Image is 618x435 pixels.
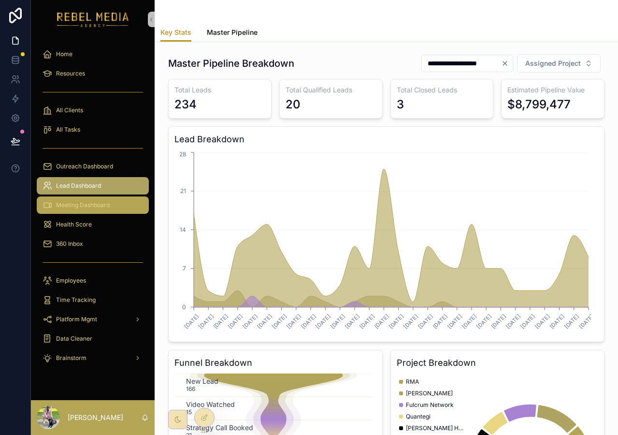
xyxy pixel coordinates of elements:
h3: Lead Breakdown [174,133,598,146]
text: [DATE] [460,313,478,330]
text: [DATE] [548,313,566,330]
a: Home [37,45,149,63]
div: scrollable content [31,39,155,379]
a: Employees [37,272,149,289]
h1: Master Pipeline Breakdown [168,57,294,70]
div: 20 [286,97,301,112]
tspan: 0 [182,303,186,311]
div: chart [174,150,598,336]
span: 360 Inbox [56,240,83,248]
text: [DATE] [358,313,375,330]
a: Outreach Dashboard [37,158,149,175]
div: 234 [174,97,197,112]
div: 3 [397,97,404,112]
text: [DATE] [256,313,273,330]
span: Key Stats [160,28,191,37]
span: Lead Dashboard [56,182,101,190]
span: All Tasks [56,126,80,134]
h3: Total Qualified Leads [286,85,376,95]
h3: Estimated Pipeline Value [507,85,598,95]
text: [DATE] [285,313,302,330]
span: Quantegi [406,413,431,420]
a: Master Pipeline [207,24,258,43]
span: Employees [56,277,86,285]
img: App logo [57,12,129,27]
a: Platform Mgmt [37,311,149,328]
a: Data Cleaner [37,330,149,347]
a: Meeting Dashboard [37,196,149,214]
text: [DATE] [388,313,405,330]
span: Master Pipeline [207,28,258,37]
span: Health Score [56,221,92,228]
text: [DATE] [271,313,288,330]
text: Video Watched [186,400,235,408]
tspan: 14 [180,226,186,233]
text: [DATE] [519,313,536,330]
a: Time Tracking [37,291,149,309]
text: 166 [186,385,195,392]
text: [DATE] [183,313,200,330]
text: New Lead [186,377,218,385]
h3: Total Closed Leads [397,85,488,95]
a: All Tasks [37,121,149,138]
span: Fulcrum Network [406,401,454,409]
span: Time Tracking [56,296,96,304]
a: 360 Inbox [37,235,149,253]
text: [DATE] [241,313,259,330]
text: [DATE] [534,313,551,330]
span: All Clients [56,106,83,114]
text: [DATE] [475,313,493,330]
text: [DATE] [329,313,346,330]
a: Brainstorm [37,349,149,367]
text: [DATE] [315,313,332,330]
text: [DATE] [198,313,215,330]
text: [DATE] [212,313,230,330]
text: [DATE] [490,313,507,330]
span: Resources [56,70,85,77]
text: [DATE] [446,313,463,330]
span: Assigned Project [525,59,581,68]
a: Lead Dashboard [37,177,149,195]
text: [DATE] [402,313,419,330]
a: Health Score [37,216,149,233]
text: [DATE] [504,313,522,330]
a: All Clients [37,102,149,119]
text: [DATE] [577,313,595,330]
text: [DATE] [227,313,244,330]
span: [PERSON_NAME] Healthcare Advisors [406,424,464,432]
a: Resources [37,65,149,82]
a: Key Stats [160,24,191,42]
span: RMA [406,378,419,386]
text: [DATE] [417,313,434,330]
text: [DATE] [563,313,580,330]
text: [DATE] [344,313,361,330]
text: [DATE] [431,313,449,330]
p: [PERSON_NAME] [68,413,123,422]
span: Platform Mgmt [56,315,97,323]
text: 15 [186,408,192,416]
span: Home [56,50,72,58]
button: Clear [501,60,513,67]
h3: Total Leads [174,85,265,95]
div: $8,799,477 [507,97,571,112]
tspan: 7 [183,265,186,272]
text: [DATE] [300,313,317,330]
h3: Project Breakdown [397,356,599,370]
span: Meeting Dashboard [56,201,110,209]
text: Strategy Call Booked [186,423,253,432]
text: [DATE] [373,313,390,330]
h3: Funnel Breakdown [174,356,376,370]
tspan: 21 [180,187,186,195]
tspan: 28 [179,150,186,158]
span: [PERSON_NAME] [406,390,453,397]
span: Data Cleaner [56,335,92,343]
span: Brainstorm [56,354,86,362]
button: Select Button [517,54,601,73]
span: Outreach Dashboard [56,163,113,170]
